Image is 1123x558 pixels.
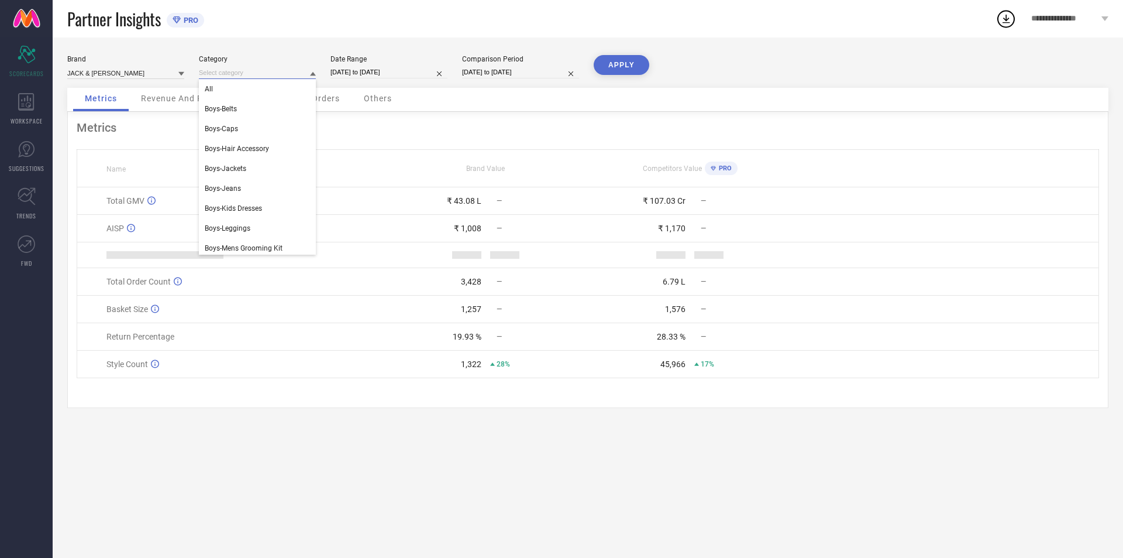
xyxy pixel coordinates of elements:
span: Boys-Mens Grooming Kit [205,244,283,252]
span: Basket Size [106,304,148,314]
span: Boys-Belts [205,105,237,113]
span: Others [364,94,392,103]
span: FWD [21,259,32,268]
span: Boys-Jeans [205,184,241,193]
span: 17% [701,360,714,368]
span: PRO [181,16,198,25]
button: APPLY [594,55,649,75]
span: Boys-Caps [205,125,238,133]
div: Boys-Caps [199,119,316,139]
span: Boys-Hair Accessory [205,145,269,153]
span: Metrics [85,94,117,103]
span: Boys-Jackets [205,165,246,173]
span: — [701,278,706,286]
span: Return Percentage [106,332,174,341]
span: — [497,305,502,313]
div: Metrics [77,121,1099,135]
span: TRENDS [16,211,36,220]
div: ₹ 43.08 L [447,196,481,206]
div: Open download list [995,8,1017,29]
span: SUGGESTIONS [9,164,44,173]
div: Comparison Period [462,55,579,63]
input: Select date range [330,66,447,78]
div: Boys-Mens Grooming Kit [199,238,316,258]
span: WORKSPACE [11,117,43,125]
span: — [497,197,502,205]
div: 6.79 L [663,277,685,286]
span: — [701,197,706,205]
div: Brand [67,55,184,63]
span: Boys-Leggings [205,224,250,232]
span: Competitors Value [643,165,702,173]
div: 1,257 [461,304,481,314]
span: All [205,85,213,93]
div: 1,322 [461,360,481,369]
span: — [701,305,706,313]
div: Date Range [330,55,447,63]
span: Style Count [106,360,148,369]
span: Name [106,165,126,173]
div: 1,576 [665,304,685,314]
span: Total Order Count [106,277,171,286]
div: 19.93 % [453,332,481,341]
div: Category [199,55,316,63]
span: Partner Insights [67,7,161,31]
span: Revenue And Pricing [141,94,226,103]
span: — [497,224,502,232]
input: Select comparison period [462,66,579,78]
div: ₹ 1,170 [658,224,685,233]
span: — [701,333,706,341]
div: Boys-Leggings [199,218,316,238]
span: — [497,333,502,341]
div: Boys-Kids Dresses [199,198,316,218]
span: PRO [716,165,732,172]
div: Boys-Jackets [199,159,316,179]
div: Boys-Jeans [199,179,316,198]
span: Total GMV [106,196,144,206]
div: 45,966 [660,360,685,369]
span: Boys-Kids Dresses [205,204,262,213]
span: — [497,278,502,286]
span: — [701,224,706,232]
div: 3,428 [461,277,481,286]
div: Boys-Belts [199,99,316,119]
div: All [199,79,316,99]
span: AISP [106,224,124,233]
div: ₹ 1,008 [454,224,481,233]
span: Brand Value [466,165,505,173]
span: SCORECARDS [9,69,44,78]
input: Select category [199,67,316,79]
span: 28% [497,360,510,368]
div: 28.33 % [657,332,685,341]
div: ₹ 107.03 Cr [643,196,685,206]
div: Boys-Hair Accessory [199,139,316,159]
